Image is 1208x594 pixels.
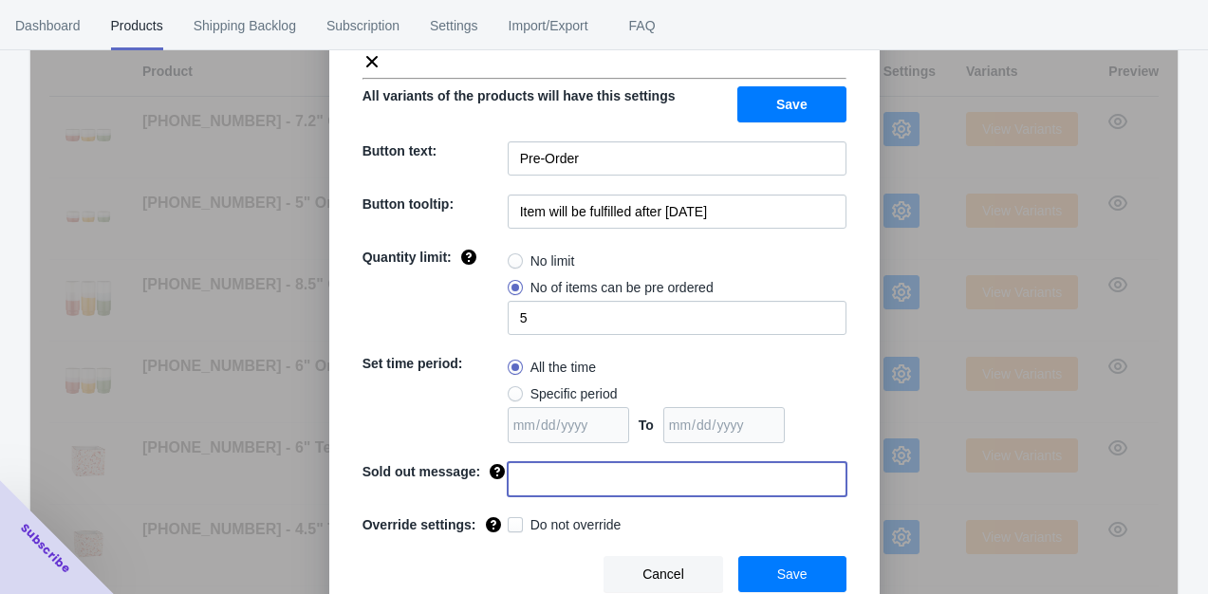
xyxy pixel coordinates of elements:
span: Dashboard [15,1,81,50]
span: Import/Export [509,1,588,50]
span: Settings [430,1,478,50]
span: Quantity limit: [362,250,452,265]
span: No limit [530,251,575,270]
span: Do not override [530,515,622,534]
span: All variants of the products will have this settings [362,88,676,103]
span: Specific period [530,384,618,403]
span: All the time [530,358,596,377]
span: Shipping Backlog [194,1,296,50]
span: Subscribe [17,520,74,577]
span: No of items can be pre ordered [530,278,714,297]
span: Save [777,566,808,582]
span: Set time period: [362,356,463,371]
span: Cancel [642,566,684,582]
button: Cancel [604,556,723,592]
span: To [639,418,654,433]
span: Save [776,97,808,112]
span: Override settings: [362,517,476,532]
span: FAQ [619,1,666,50]
span: Products [111,1,163,50]
span: Subscription [326,1,400,50]
span: Sold out message: [362,464,480,479]
span: Button tooltip: [362,196,454,212]
button: Save [738,556,846,592]
span: Button text: [362,143,437,158]
button: Save [737,86,846,122]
